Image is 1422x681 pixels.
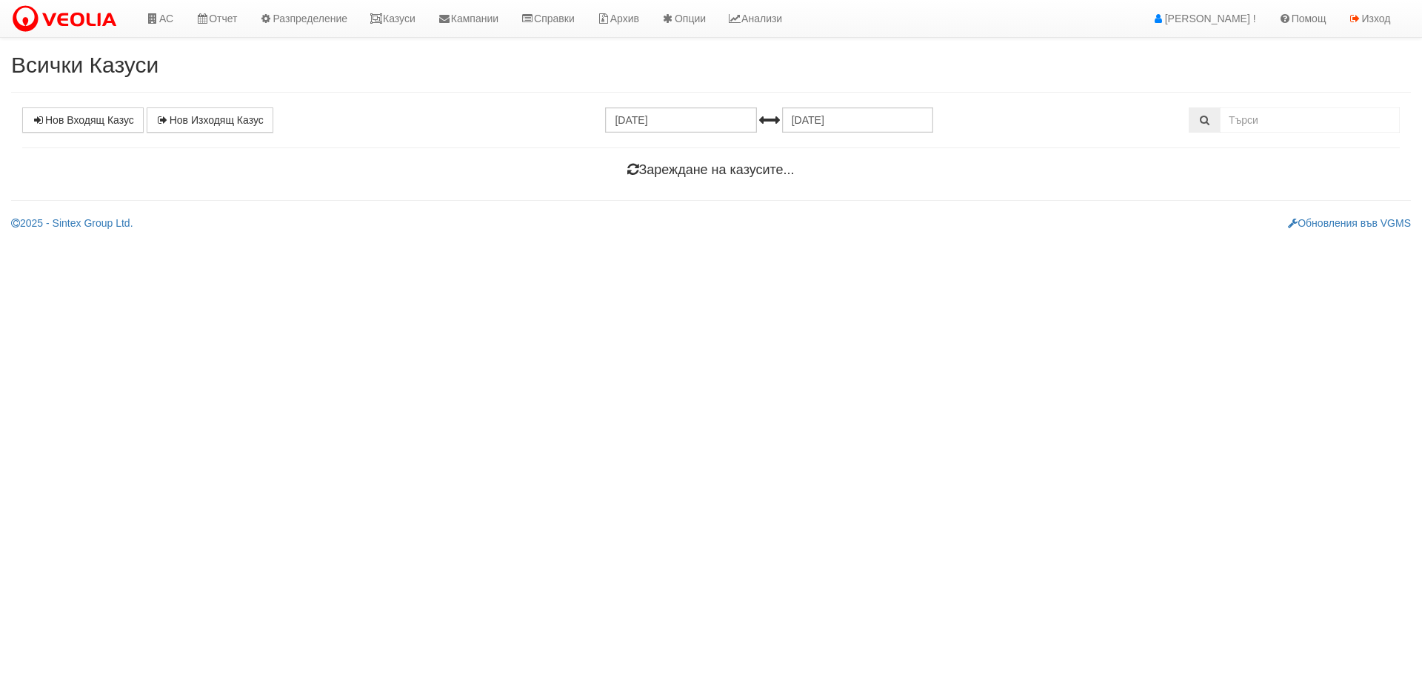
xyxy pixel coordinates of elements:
[1220,107,1400,133] input: Търсене по Идентификатор, Бл/Вх/Ап, Тип, Описание, Моб. Номер, Имейл, Файл, Коментар,
[22,107,144,133] a: Нов Входящ Казус
[147,107,273,133] a: Нов Изходящ Казус
[11,217,133,229] a: 2025 - Sintex Group Ltd.
[22,163,1400,178] h4: Зареждане на казусите...
[11,53,1411,77] h2: Всички Казуси
[1288,217,1411,229] a: Обновления във VGMS
[11,4,124,35] img: VeoliaLogo.png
